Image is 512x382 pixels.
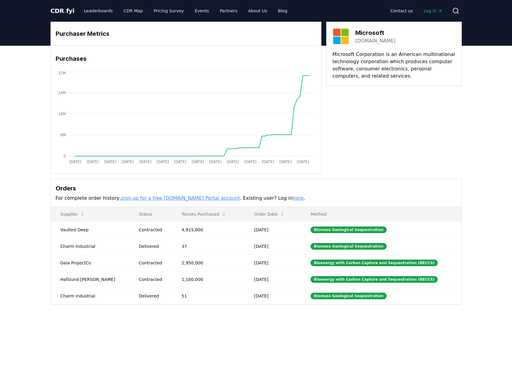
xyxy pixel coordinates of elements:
[311,260,438,266] div: Bioenergy with Carbon Capture and Sequestration (BECCS)
[86,160,99,164] tspan: [DATE]
[51,7,75,14] span: CDR fyi
[56,195,457,202] p: For complete order history, . Existing user? Log in .
[293,195,303,201] a: here
[51,221,129,238] td: Vaulted Deep
[172,271,245,288] td: 1,100,000
[424,8,442,14] span: Log in
[215,5,242,16] a: Partners
[51,288,129,304] td: Charm Industrial
[385,5,447,16] nav: Main
[172,254,245,271] td: 2,950,000
[172,238,245,254] td: 37
[174,160,186,164] tspan: [DATE]
[56,29,316,38] h3: Purchaser Metrics
[192,160,204,164] tspan: [DATE]
[149,5,189,16] a: Pricing Survey
[134,211,167,217] p: Status
[245,221,301,238] td: [DATE]
[139,227,167,233] div: Contracted
[64,7,66,14] span: .
[79,5,118,16] a: Leaderboards
[244,160,256,164] tspan: [DATE]
[58,71,66,75] tspan: 32M
[250,208,290,220] button: Order Date
[245,238,301,254] td: [DATE]
[355,28,396,37] h3: Microsoft
[245,288,301,304] td: [DATE]
[333,51,455,80] p: Microsoft Corporation is an American multinational technology corporation which produces computer...
[56,54,316,63] h3: Purchases
[262,160,274,164] tspan: [DATE]
[311,226,387,233] div: Biomass Geological Sequestration
[245,254,301,271] td: [DATE]
[104,160,116,164] tspan: [DATE]
[139,276,167,282] div: Contracted
[333,28,349,45] img: Microsoft-logo
[209,160,221,164] tspan: [DATE]
[279,160,292,164] tspan: [DATE]
[273,5,292,16] a: Blog
[121,195,240,201] a: sign up for a free [DOMAIN_NAME] Portal account
[58,112,66,116] tspan: 16M
[190,5,214,16] a: Events
[139,260,167,266] div: Contracted
[121,160,134,164] tspan: [DATE]
[56,184,457,193] h3: Orders
[79,5,292,16] nav: Main
[172,288,245,304] td: 51
[177,208,231,220] button: Tonnes Purchased
[311,276,438,283] div: Bioenergy with Carbon Capture and Sequestration (BECCS)
[139,293,167,299] div: Delivered
[60,133,66,137] tspan: 8M
[243,5,272,16] a: About Us
[245,271,301,288] td: [DATE]
[157,160,169,164] tspan: [DATE]
[385,5,418,16] a: Contact us
[69,160,81,164] tspan: [DATE]
[56,208,90,220] button: Supplier
[297,160,309,164] tspan: [DATE]
[311,243,387,250] div: Biomass Geological Sequestration
[58,91,66,95] tspan: 24M
[51,271,129,288] td: Hafslund [PERSON_NAME]
[355,37,396,45] a: [DOMAIN_NAME]
[119,5,148,16] a: CDR Map
[306,211,456,217] p: Method
[227,160,239,164] tspan: [DATE]
[139,243,167,249] div: Delivered
[51,254,129,271] td: Gaia ProjectCo
[139,160,151,164] tspan: [DATE]
[419,5,447,16] a: Log in
[51,7,75,15] a: CDR.fyi
[63,154,66,158] tspan: 0
[172,221,245,238] td: 4,915,000
[311,293,387,299] div: Biomass Geological Sequestration
[51,238,129,254] td: Charm Industrial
